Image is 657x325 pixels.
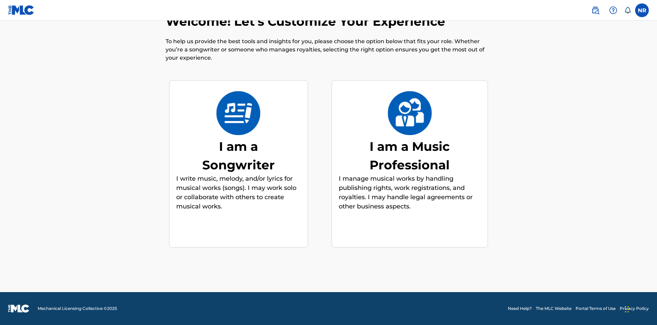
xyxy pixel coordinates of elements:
[358,137,461,174] div: I am a Music Professional
[625,299,629,320] div: Drag
[339,174,481,211] p: I manage musical works by handling publishing rights, work registrations, and royalties. I may ha...
[187,137,290,174] div: I am a Songwriter
[624,7,631,14] div: Notifications
[606,3,620,17] div: Help
[591,6,600,14] img: search
[176,174,301,211] p: I write music, melody, and/or lyrics for musical works (songs). I may work solo or collaborate wi...
[508,305,532,312] a: Need Help?
[8,5,35,15] img: MLC Logo
[166,14,449,29] h2: Welcome! Let’s Customize Your Experience
[166,37,491,62] p: To help us provide the best tools and insights for you, please choose the option below that fits ...
[635,3,649,17] div: User Menu
[589,3,602,17] a: Public Search
[216,91,261,135] img: I am a Songwriter
[623,292,657,325] iframe: Chat Widget
[576,305,616,312] a: Portal Terms of Use
[332,80,488,248] div: I am a Music ProfessionalI am a Music ProfessionalI manage musical works by handling publishing r...
[609,6,617,14] img: help
[38,305,117,312] span: Mechanical Licensing Collective © 2025
[8,304,29,313] img: logo
[620,305,649,312] a: Privacy Policy
[387,91,432,135] img: I am a Music Professional
[536,305,571,312] a: The MLC Website
[169,80,308,248] div: I am a SongwriterI am a SongwriterI write music, melody, and/or lyrics for musical works (songs)....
